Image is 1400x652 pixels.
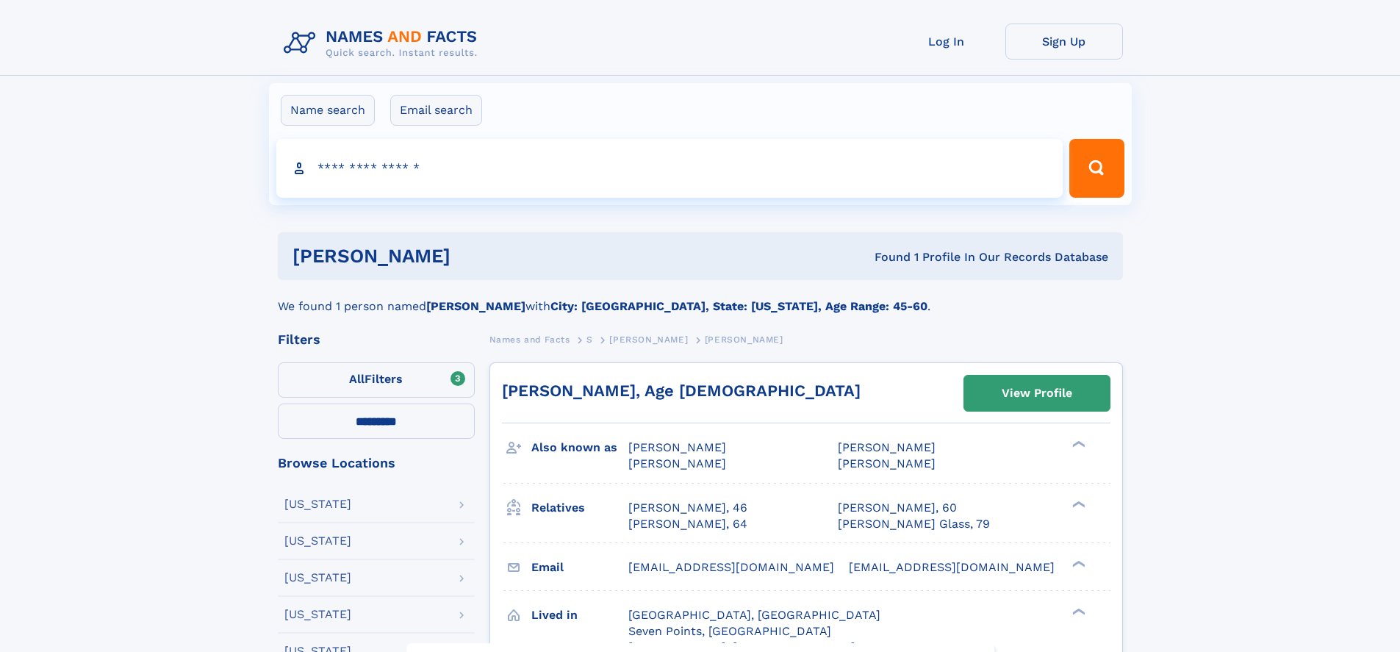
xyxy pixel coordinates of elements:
[284,609,351,620] div: [US_STATE]
[628,560,834,574] span: [EMAIL_ADDRESS][DOMAIN_NAME]
[1069,606,1086,616] div: ❯
[349,372,365,386] span: All
[278,280,1123,315] div: We found 1 person named with .
[628,624,831,638] span: Seven Points, [GEOGRAPHIC_DATA]
[281,95,375,126] label: Name search
[276,139,1063,198] input: search input
[550,299,927,313] b: City: [GEOGRAPHIC_DATA], State: [US_STATE], Age Range: 45-60
[284,498,351,510] div: [US_STATE]
[1002,376,1072,410] div: View Profile
[628,608,880,622] span: [GEOGRAPHIC_DATA], [GEOGRAPHIC_DATA]
[586,334,593,345] span: S
[1069,139,1124,198] button: Search Button
[531,435,628,460] h3: Also known as
[849,560,1055,574] span: [EMAIL_ADDRESS][DOMAIN_NAME]
[278,362,475,398] label: Filters
[838,456,936,470] span: [PERSON_NAME]
[1005,24,1123,60] a: Sign Up
[628,516,747,532] a: [PERSON_NAME], 64
[278,456,475,470] div: Browse Locations
[426,299,525,313] b: [PERSON_NAME]
[531,495,628,520] h3: Relatives
[964,376,1110,411] a: View Profile
[1069,499,1086,509] div: ❯
[284,572,351,584] div: [US_STATE]
[284,535,351,547] div: [US_STATE]
[838,440,936,454] span: [PERSON_NAME]
[628,456,726,470] span: [PERSON_NAME]
[1069,559,1086,568] div: ❯
[838,516,990,532] a: [PERSON_NAME] Glass, 79
[609,334,688,345] span: [PERSON_NAME]
[609,330,688,348] a: [PERSON_NAME]
[502,381,861,400] a: [PERSON_NAME], Age [DEMOGRAPHIC_DATA]
[586,330,593,348] a: S
[838,500,957,516] a: [PERSON_NAME], 60
[1069,440,1086,449] div: ❯
[628,440,726,454] span: [PERSON_NAME]
[662,249,1108,265] div: Found 1 Profile In Our Records Database
[278,24,489,63] img: Logo Names and Facts
[531,603,628,628] h3: Lived in
[278,333,475,346] div: Filters
[489,330,570,348] a: Names and Facts
[888,24,1005,60] a: Log In
[390,95,482,126] label: Email search
[531,555,628,580] h3: Email
[292,247,663,265] h1: [PERSON_NAME]
[705,334,783,345] span: [PERSON_NAME]
[628,500,747,516] a: [PERSON_NAME], 46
